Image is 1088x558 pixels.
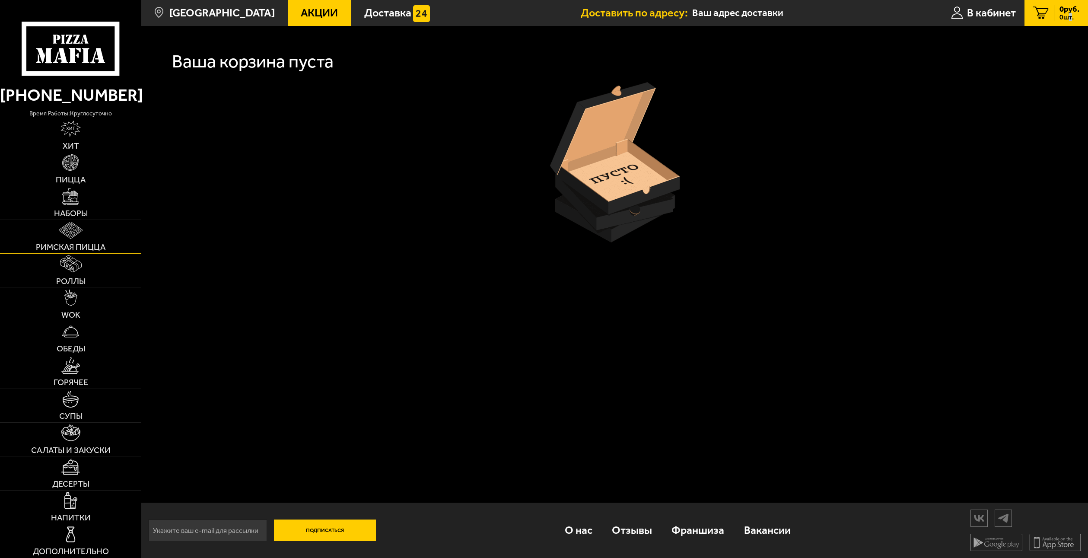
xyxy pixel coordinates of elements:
span: Римская пицца [36,243,105,251]
input: Укажите ваш e-mail для рассылки [148,520,267,541]
a: Отзывы [602,512,662,549]
span: Дом, Санкт-Петербург, проспект Ветеранов, 169к2, [692,5,910,21]
span: Доставка [364,7,411,18]
span: 0 шт. [1059,14,1079,21]
img: 15daf4d41897b9f0e9f617042186c801.svg [413,5,430,22]
span: [GEOGRAPHIC_DATA] [169,7,275,18]
span: Салаты и закуски [31,446,111,454]
span: Десерты [52,480,89,488]
a: Франшиза [662,512,734,549]
h1: Ваша корзина пуста [172,53,334,71]
span: Дополнительно [33,547,109,555]
span: 0 руб. [1059,5,1079,13]
span: В кабинет [967,7,1016,18]
a: О нас [555,512,602,549]
span: Пицца [56,175,86,184]
span: Роллы [56,277,86,285]
input: Ваш адрес доставки [692,5,910,21]
span: Горячее [54,378,88,386]
span: Напитки [51,513,91,522]
img: vk [971,510,987,526]
img: пустая коробка [550,82,680,242]
span: Доставить по адресу: [581,7,692,18]
span: Супы [59,412,83,420]
span: WOK [61,311,80,319]
span: Акции [301,7,338,18]
img: tg [995,510,1012,526]
span: Обеды [57,344,85,353]
button: Подписаться [274,520,376,541]
span: Наборы [54,209,88,217]
span: Хит [63,142,79,150]
a: Вакансии [734,512,800,549]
